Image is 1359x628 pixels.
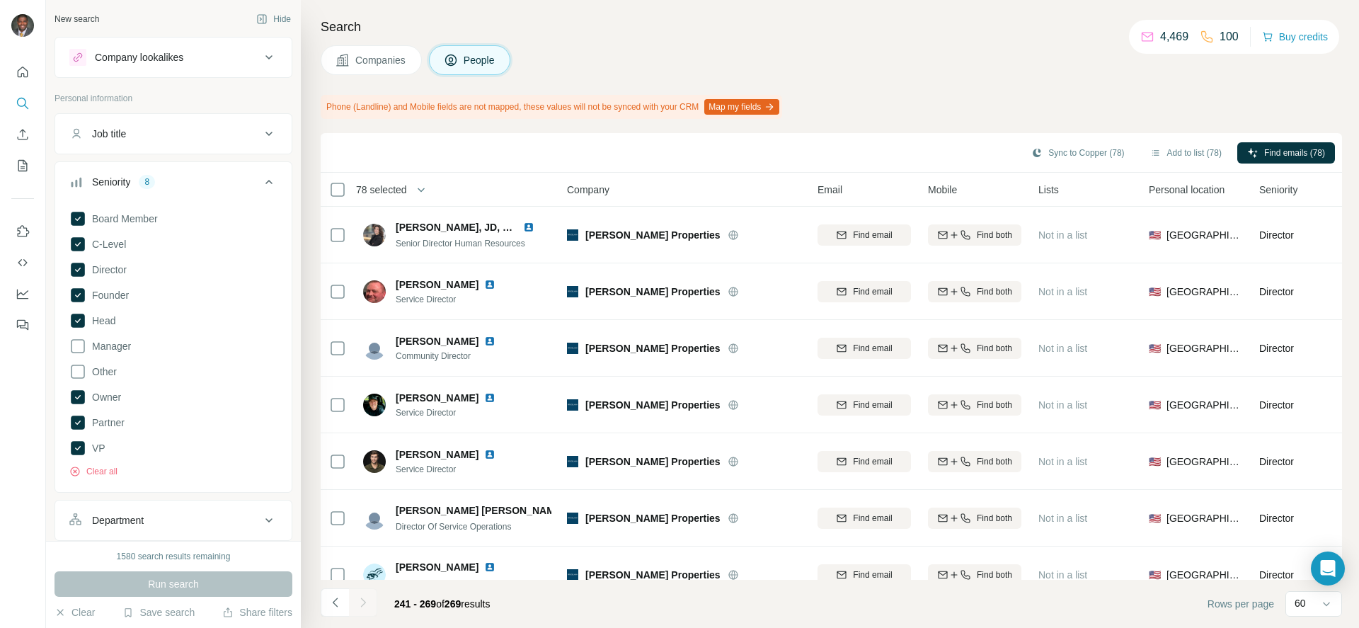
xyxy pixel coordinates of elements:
[86,212,158,226] span: Board Member
[86,441,105,455] span: VP
[436,598,445,610] span: of
[86,288,129,302] span: Founder
[818,224,911,246] button: Find email
[977,285,1012,298] span: Find both
[55,117,292,151] button: Job title
[396,447,478,462] span: [PERSON_NAME]
[1311,552,1345,586] div: Open Intercom Messenger
[1038,343,1087,354] span: Not in a list
[1149,341,1161,355] span: 🇺🇸
[1038,399,1087,411] span: Not in a list
[363,280,386,303] img: Avatar
[363,394,386,416] img: Avatar
[853,229,892,241] span: Find email
[1140,142,1232,164] button: Add to list (78)
[1021,142,1134,164] button: Sync to Copper (78)
[523,222,534,233] img: LinkedIn logo
[853,569,892,581] span: Find email
[11,250,34,275] button: Use Surfe API
[86,365,117,379] span: Other
[567,286,578,297] img: Logo of Fogelman Properties
[928,564,1021,586] button: Find both
[928,508,1021,529] button: Find both
[977,342,1012,355] span: Find both
[928,451,1021,472] button: Find both
[69,465,117,478] button: Clear all
[818,338,911,359] button: Find email
[396,239,525,249] span: Senior Director Human Resources
[585,285,721,299] span: [PERSON_NAME] Properties
[977,455,1012,468] span: Find both
[853,399,892,411] span: Find email
[853,512,892,525] span: Find email
[1149,455,1161,469] span: 🇺🇸
[394,598,490,610] span: results
[928,224,1021,246] button: Find both
[567,343,578,354] img: Logo of Fogelman Properties
[55,605,95,620] button: Clear
[567,569,578,581] img: Logo of Fogelman Properties
[1166,568,1242,582] span: [GEOGRAPHIC_DATA]
[1149,228,1161,242] span: 🇺🇸
[928,281,1021,302] button: Find both
[1259,183,1297,197] span: Seniority
[818,451,911,472] button: Find email
[321,588,349,617] button: Navigate to previous page
[396,391,478,405] span: [PERSON_NAME]
[1166,398,1242,412] span: [GEOGRAPHIC_DATA]
[356,183,407,197] span: 78 selected
[585,228,721,242] span: [PERSON_NAME] Properties
[567,456,578,467] img: Logo of Fogelman Properties
[1038,456,1087,467] span: Not in a list
[11,153,34,178] button: My lists
[704,99,779,115] button: Map my fields
[394,598,436,610] span: 241 - 269
[1166,285,1242,299] span: [GEOGRAPHIC_DATA]
[928,338,1021,359] button: Find both
[396,463,512,476] span: Service Director
[11,91,34,116] button: Search
[86,263,127,277] span: Director
[484,561,495,573] img: LinkedIn logo
[1208,597,1274,611] span: Rows per page
[363,224,386,246] img: Avatar
[396,334,478,348] span: [PERSON_NAME]
[86,314,115,328] span: Head
[977,569,1012,581] span: Find both
[396,522,511,532] span: Director Of Service Operations
[484,279,495,290] img: LinkedIn logo
[1259,229,1294,241] span: Director
[363,337,386,360] img: Avatar
[92,513,144,527] div: Department
[1264,147,1325,159] span: Find emails (78)
[585,455,721,469] span: [PERSON_NAME] Properties
[585,398,721,412] span: [PERSON_NAME] Properties
[363,507,386,530] img: Avatar
[977,399,1012,411] span: Find both
[464,53,496,67] span: People
[117,550,231,563] div: 1580 search results remaining
[92,127,126,141] div: Job title
[363,564,386,586] img: Avatar
[585,341,721,355] span: [PERSON_NAME] Properties
[11,14,34,37] img: Avatar
[321,17,1342,37] h4: Search
[1166,228,1242,242] span: [GEOGRAPHIC_DATA]
[977,229,1012,241] span: Find both
[928,183,957,197] span: Mobile
[1237,142,1335,164] button: Find emails (78)
[1262,27,1328,47] button: Buy credits
[567,229,578,241] img: Logo of Fogelman Properties
[396,293,512,306] span: Service Director
[11,312,34,338] button: Feedback
[484,336,495,347] img: LinkedIn logo
[1149,285,1161,299] span: 🇺🇸
[246,8,301,30] button: Hide
[139,176,155,188] div: 8
[1038,183,1059,197] span: Lists
[484,449,495,460] img: LinkedIn logo
[1259,343,1294,354] span: Director
[853,342,892,355] span: Find email
[122,605,195,620] button: Save search
[585,568,721,582] span: [PERSON_NAME] Properties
